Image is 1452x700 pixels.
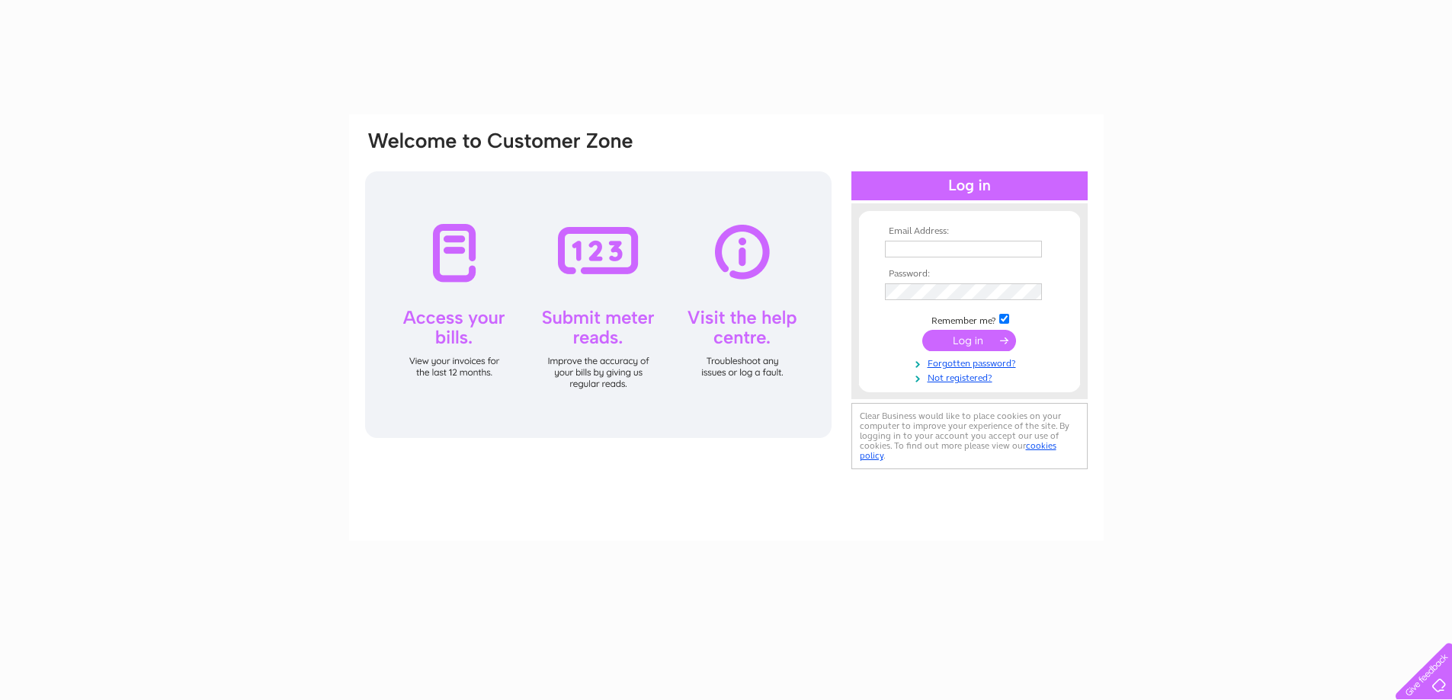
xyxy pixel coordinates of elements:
[851,403,1088,469] div: Clear Business would like to place cookies on your computer to improve your experience of the sit...
[885,355,1058,369] a: Forgotten password?
[881,269,1058,280] th: Password:
[922,330,1016,351] input: Submit
[1024,243,1037,255] img: npw-badge-icon-locked.svg
[881,312,1058,327] td: Remember me?
[1024,286,1037,298] img: npw-badge-icon-locked.svg
[885,369,1058,384] a: Not registered?
[881,226,1058,237] th: Email Address:
[860,440,1056,461] a: cookies policy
